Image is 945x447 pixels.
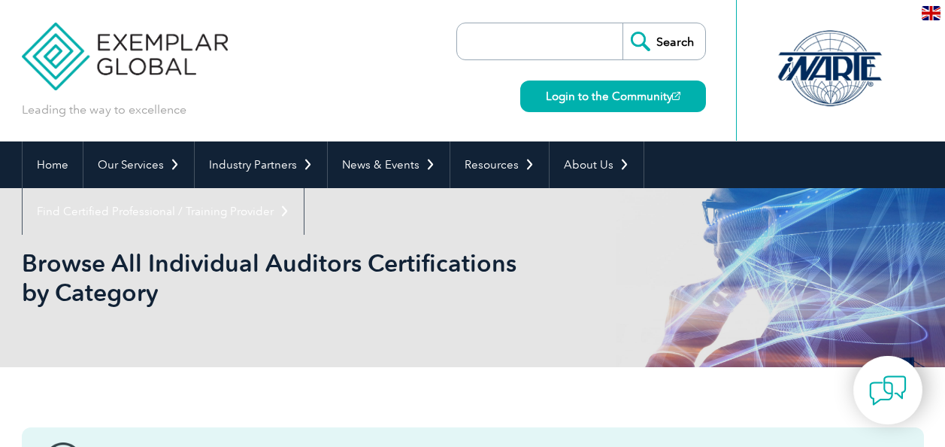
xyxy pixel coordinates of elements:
a: Home [23,141,83,188]
img: open_square.png [672,92,680,100]
a: Login to the Community [520,81,706,112]
input: Search [622,23,705,59]
a: Find Certified Professional / Training Provider [23,188,304,235]
a: Our Services [83,141,194,188]
img: contact-chat.png [869,372,907,409]
a: Industry Partners [195,141,327,188]
a: About Us [550,141,644,188]
h1: Browse All Individual Auditors Certifications by Category [22,248,599,307]
a: News & Events [328,141,450,188]
p: Leading the way to excellence [22,102,186,118]
img: en [922,6,940,20]
a: Resources [450,141,549,188]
